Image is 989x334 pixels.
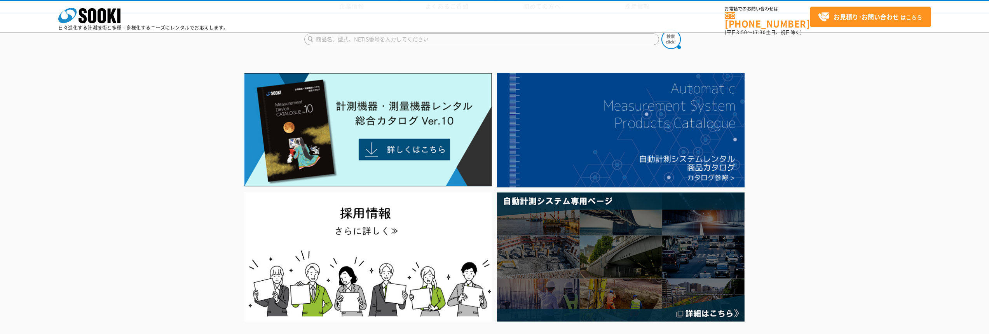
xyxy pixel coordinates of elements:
span: お電話でのお問い合わせは [725,7,810,11]
a: お見積り･お問い合わせはこちら [810,7,931,27]
img: btn_search.png [661,30,681,49]
span: (平日 ～ 土日、祝日除く) [725,29,802,36]
img: 自動計測システムカタログ [497,73,745,187]
img: 自動計測システム専用ページ [497,192,745,321]
span: 17:30 [752,29,766,36]
img: Catalog Ver10 [244,73,492,187]
span: はこちら [818,11,922,23]
p: 日々進化する計測技術と多種・多様化するニーズにレンタルでお応えします。 [58,25,228,30]
a: [PHONE_NUMBER] [725,12,810,28]
span: 8:50 [736,29,747,36]
input: 商品名、型式、NETIS番号を入力してください [304,33,659,45]
img: SOOKI recruit [244,192,492,321]
strong: お見積り･お問い合わせ [834,12,899,21]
